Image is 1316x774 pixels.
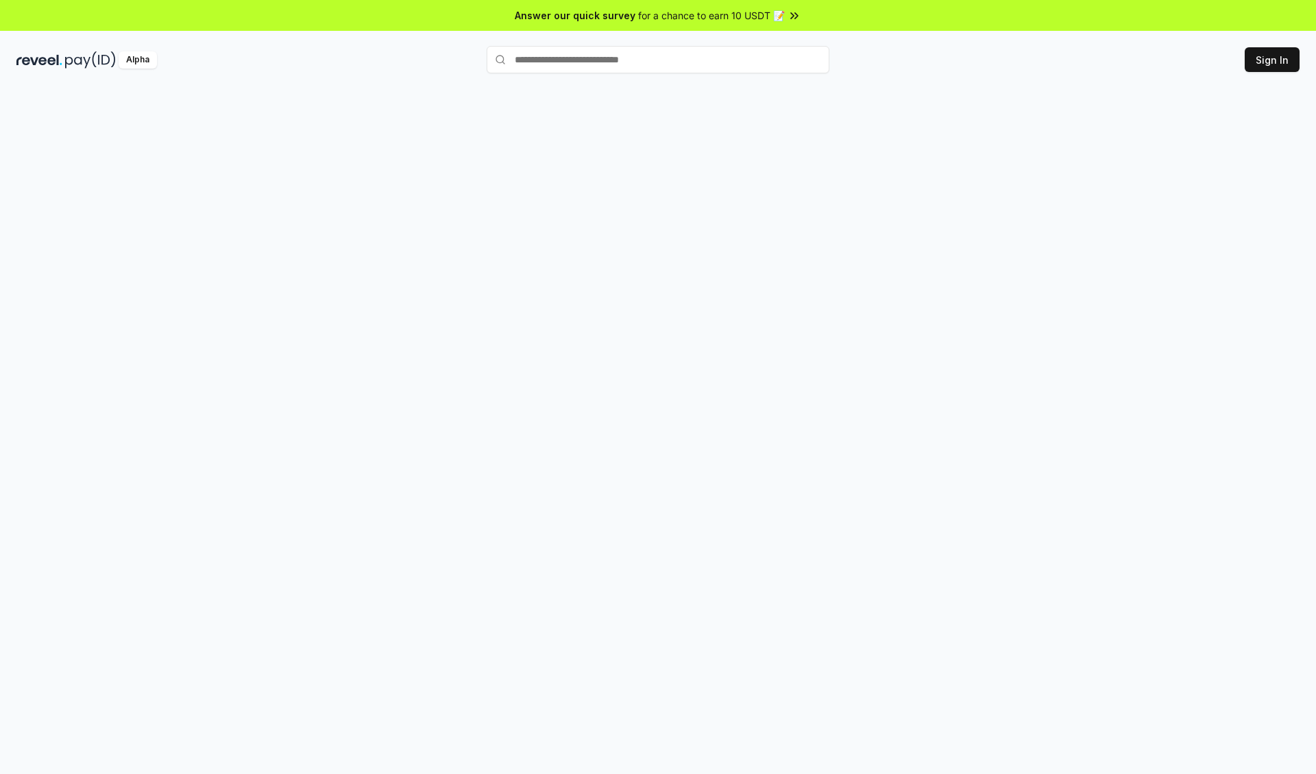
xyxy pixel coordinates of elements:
img: reveel_dark [16,51,62,69]
span: for a chance to earn 10 USDT 📝 [638,8,785,23]
img: pay_id [65,51,116,69]
span: Answer our quick survey [515,8,635,23]
button: Sign In [1245,47,1300,72]
div: Alpha [119,51,157,69]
